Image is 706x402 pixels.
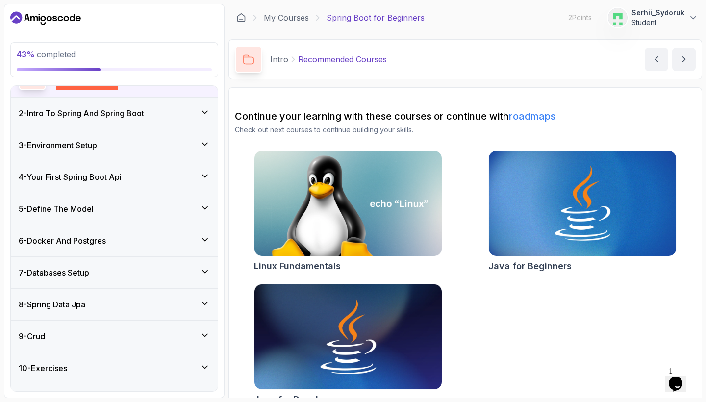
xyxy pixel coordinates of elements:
h3: 5 - Define The Model [19,203,94,215]
a: My Courses [264,12,309,24]
button: next content [672,48,696,71]
h3: 7 - Databases Setup [19,267,89,278]
button: 6-Docker And Postgres [11,225,218,256]
button: 10-Exercises [11,352,218,384]
a: Linux Fundamentals cardLinux Fundamentals [254,151,442,273]
h2: Java for Beginners [488,259,572,273]
button: 9-Crud [11,321,218,352]
img: Java for Developers card [254,284,442,389]
h3: 4 - Your First Spring Boot Api [19,171,122,183]
h2: Continue your learning with these courses or continue with [235,109,696,123]
p: Check out next courses to continue building your skills. [235,125,696,135]
p: Serhii_Sydoruk [631,8,684,18]
h2: Linux Fundamentals [254,259,341,273]
button: 4-Your First Spring Boot Api [11,161,218,193]
button: previous content [645,48,668,71]
p: Intro [270,53,288,65]
button: 8-Spring Data Jpa [11,289,218,320]
iframe: chat widget [665,363,696,392]
a: Java for Beginners cardJava for Beginners [488,151,677,273]
img: Linux Fundamentals card [254,151,442,256]
span: 43 % [17,50,35,59]
h3: 9 - Crud [19,330,45,342]
a: Dashboard [10,10,81,26]
button: user profile imageSerhii_SydorukStudent [608,8,698,27]
h3: 6 - Docker And Postgres [19,235,106,247]
a: Dashboard [236,13,246,23]
p: Recommended Courses [298,53,387,65]
span: completed [17,50,76,59]
p: 2 Points [568,13,592,23]
button: 7-Databases Setup [11,257,218,288]
h3: 10 - Exercises [19,362,67,374]
p: Student [631,18,684,27]
h3: 2 - Intro To Spring And Spring Boot [19,107,144,119]
button: 2-Intro To Spring And Spring Boot [11,98,218,129]
p: Spring Boot for Beginners [327,12,425,24]
img: Java for Beginners card [489,151,676,256]
h3: 3 - Environment Setup [19,139,97,151]
img: user profile image [608,8,627,27]
h3: 8 - Spring Data Jpa [19,299,85,310]
button: 3-Environment Setup [11,129,218,161]
a: roadmaps [509,110,555,122]
button: 5-Define The Model [11,193,218,225]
